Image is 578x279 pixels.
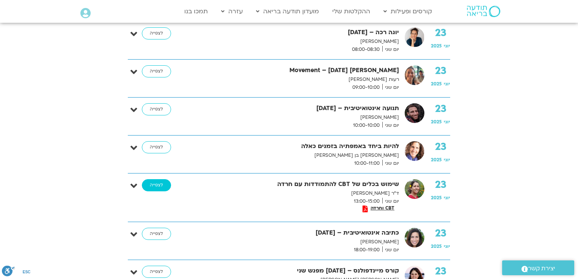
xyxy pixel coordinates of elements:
span: יוני [444,157,450,163]
span: 10:00-11:00 [352,159,382,167]
strong: [PERSON_NAME] Movement – [DATE] [200,65,399,76]
a: יצירת קשר [502,260,574,275]
p: [PERSON_NAME] בן [PERSON_NAME] [200,151,399,159]
p: [PERSON_NAME] [200,238,399,246]
strong: 23 [431,228,450,239]
span: יום שני [382,84,399,91]
span: 09:00-10:00 [350,84,382,91]
a: לצפייה [142,228,171,240]
span: יום שני [382,46,399,54]
span: 18:00-19:00 [351,246,382,254]
p: רעות [PERSON_NAME] [200,76,399,84]
img: תודעה בריאה [467,6,500,17]
a: לצפייה [142,141,171,153]
span: 10:00-10:00 [350,121,382,129]
span: יצירת קשר [528,263,555,274]
span: 2025 [431,43,442,49]
span: 2025 [431,119,442,125]
a: עזרה [217,4,247,19]
p: [PERSON_NAME] [200,38,399,46]
p: ד"ר [PERSON_NAME] [200,189,399,197]
strong: 23 [431,266,450,277]
span: 2025 [431,243,442,249]
strong: 23 [431,179,450,191]
span: יום שני [382,159,399,167]
a: תמכו בנו [181,4,212,19]
strong: 23 [431,103,450,115]
strong: קורס מיינדפולנס – [DATE] מפגש שני [200,266,399,276]
strong: 23 [431,141,450,153]
span: 2025 [431,157,442,163]
span: יום שני [382,246,399,254]
strong: להיות ביחד באמפתיה בזמנים כאלה [200,141,399,151]
span: 2025 [431,195,442,201]
strong: תנועה אינטואיטיבית – [DATE] [200,103,399,113]
span: יום שני [382,121,399,129]
a: ההקלטות שלי [328,4,374,19]
strong: כתיבה אינטואיטיבית – [DATE] [200,228,399,238]
a: מועדון תודעה בריאה [252,4,323,19]
a: לצפייה [142,103,171,115]
a: לצפייה [142,266,171,278]
a: לצפייה [142,27,171,39]
span: CBT וחרדה [368,205,397,211]
p: [PERSON_NAME] [200,113,399,121]
span: יוני [444,81,450,87]
span: יוני [444,43,450,49]
strong: יוגה רכה – [DATE] [200,27,399,38]
a: לצפייה [142,65,171,77]
span: יוני [444,195,450,201]
span: 13:00-15:00 [351,197,382,205]
span: 2025 [431,81,442,87]
span: יום שני [382,197,399,205]
a: CBT וחרדה [360,205,397,213]
strong: 23 [431,65,450,77]
a: לצפייה [142,179,171,191]
strong: שימוש בכלים של CBT להתמודדות עם חרדה [200,179,399,189]
a: קורסים ופעילות [380,4,436,19]
span: יוני [444,243,450,249]
strong: 23 [431,27,450,39]
span: 08:00-08:30 [349,46,382,54]
span: יוני [444,119,450,125]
